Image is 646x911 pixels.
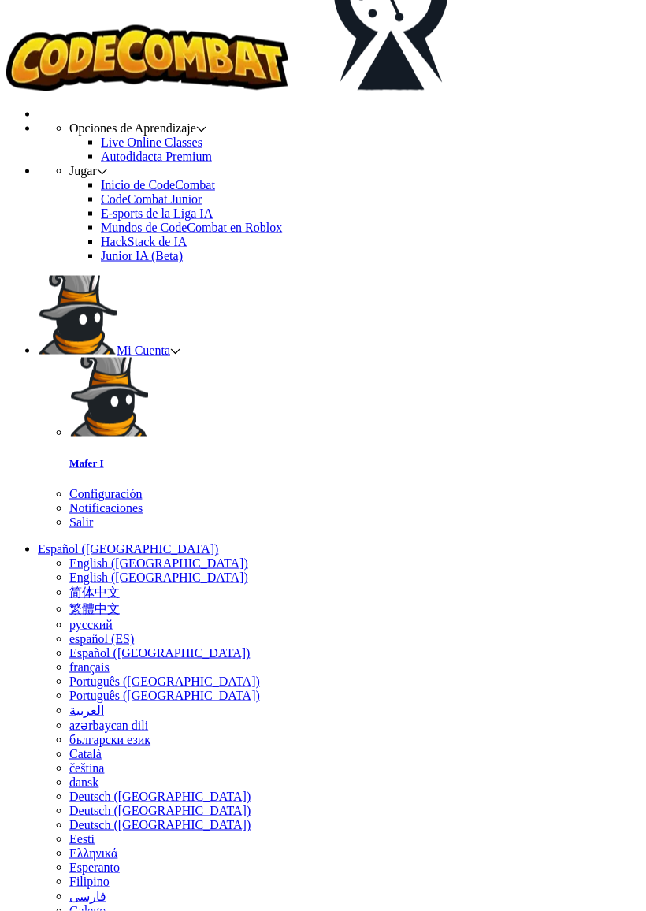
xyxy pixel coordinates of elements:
a: Ελληνικά [69,846,117,860]
a: Autodidacta Premium [101,150,212,163]
a: Mundos de CodeCombat en Roblox [101,221,282,234]
a: Jugar [69,164,107,177]
img: CodeCombat logo [6,25,288,91]
a: Live Online Classes [101,136,202,149]
a: Notificaciones [69,501,143,515]
a: Salir [69,515,93,529]
a: Inicio de CodeCombat [101,178,215,191]
a: français [69,660,110,674]
img: avatar [69,358,148,437]
a: български език [69,733,150,746]
a: Deutsch ([GEOGRAPHIC_DATA]) [69,790,251,803]
a: Español ([GEOGRAPHIC_DATA]) [38,542,218,556]
a: Esperanto [69,861,120,874]
a: Mafer I [69,426,640,470]
a: Deutsch ([GEOGRAPHIC_DATA]) [69,804,251,817]
a: Filipino [69,875,110,888]
a: dansk [69,775,98,789]
a: Opciones de Aprendizaje [69,121,206,135]
a: Mi Cuenta [38,344,180,357]
a: русский [69,618,113,631]
a: CodeCombat logo [6,80,288,94]
a: čeština [69,761,104,775]
a: 繁體中文 [69,602,120,615]
a: فارسی [69,890,106,903]
a: Configuración [69,487,142,500]
a: HackStack de IA [101,235,187,248]
a: Deutsch ([GEOGRAPHIC_DATA]) [69,818,251,831]
a: Português ([GEOGRAPHIC_DATA]) [69,689,260,702]
a: E-sports de la Liga IA [101,206,213,220]
a: Eesti [69,832,95,846]
img: avatar [38,276,117,355]
a: español (ES) [69,632,134,645]
a: العربية [69,704,104,717]
a: Português ([GEOGRAPHIC_DATA]) [69,675,260,688]
a: CodeCombat Junior [101,192,202,206]
a: Català [69,747,102,760]
a: English ([GEOGRAPHIC_DATA]) [69,556,248,570]
a: Junior IA (Beta) [101,249,183,262]
span: Jugar [69,164,97,177]
a: Español ([GEOGRAPHIC_DATA]) [69,646,250,660]
a: azərbaycan dili [69,719,148,732]
h5: Mafer I [69,457,640,470]
span: Mi Cuenta [117,344,180,357]
a: 简体中文 [69,586,120,599]
span: Opciones de Aprendizaje [69,121,196,135]
a: English ([GEOGRAPHIC_DATA]) [69,571,248,584]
